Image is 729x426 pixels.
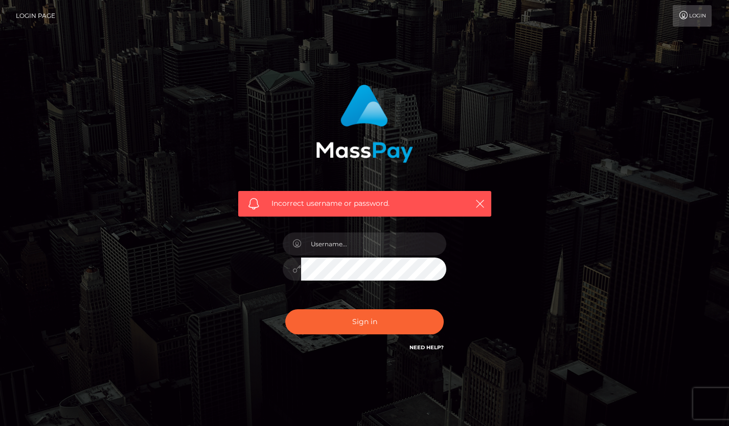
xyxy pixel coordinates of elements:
span: Incorrect username or password. [271,198,458,209]
img: MassPay Login [316,84,413,163]
a: Need Help? [409,344,444,351]
button: Sign in [285,309,444,334]
a: Login [673,5,712,27]
input: Username... [301,232,446,255]
a: Login Page [16,5,55,27]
